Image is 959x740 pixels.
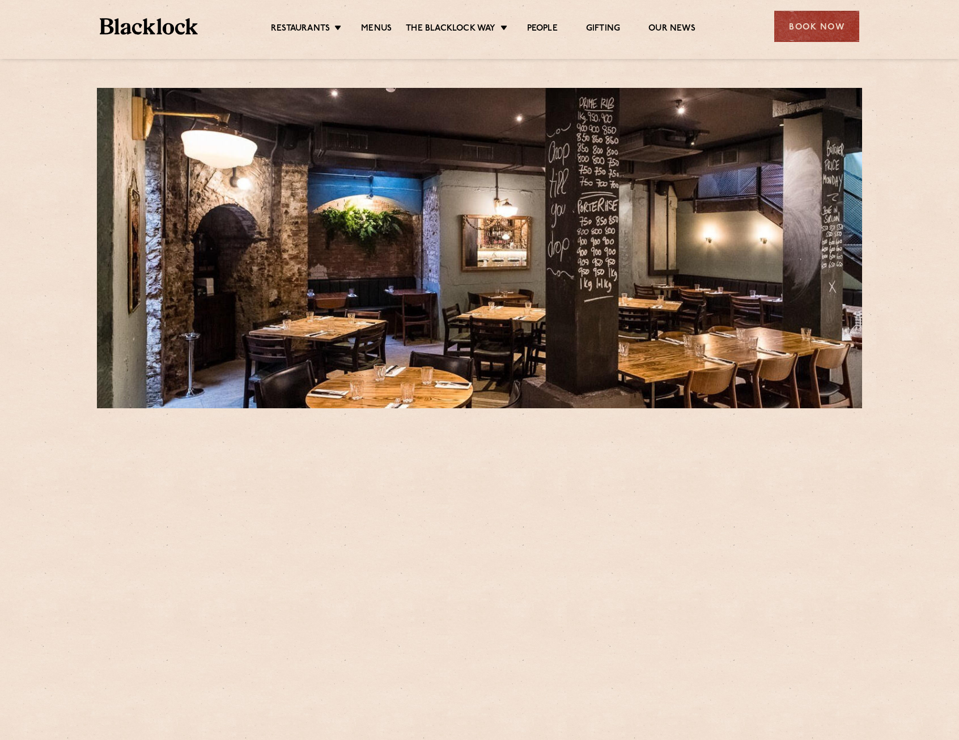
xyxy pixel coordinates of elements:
[100,18,198,35] img: BL_Textured_Logo-footer-cropped.svg
[527,23,558,36] a: People
[361,23,392,36] a: Menus
[774,11,859,42] div: Book Now
[586,23,620,36] a: Gifting
[271,23,330,36] a: Restaurants
[648,23,695,36] a: Our News
[406,23,495,36] a: The Blacklock Way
